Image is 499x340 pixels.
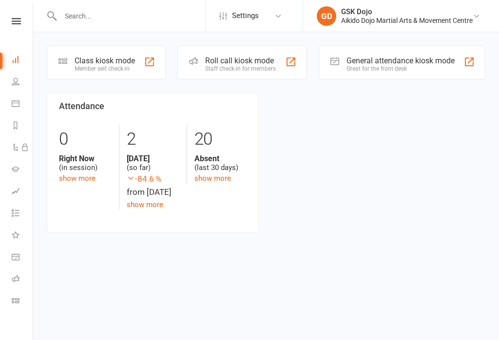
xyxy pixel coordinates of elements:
[205,56,276,65] div: Roll call kiosk mode
[59,101,247,111] h3: Attendance
[205,65,276,72] div: Staff check-in for members
[194,154,247,172] div: (last 30 days)
[194,154,247,163] strong: Absent
[12,225,34,247] a: What's New
[346,56,455,65] div: General attendance kiosk mode
[12,291,34,313] a: Class kiosk mode
[12,115,34,137] a: Reports
[346,65,455,72] div: Great for the front desk
[127,200,163,209] a: show more
[194,174,231,183] a: show more
[12,181,34,203] a: Assessments
[341,7,473,16] div: GSK Dojo
[127,154,179,172] div: (so far)
[75,65,135,72] div: Member self check-in
[127,172,179,199] div: from [DATE]
[127,172,179,186] span: -84.6 %
[194,125,247,154] div: 20
[12,247,34,269] a: General attendance kiosk mode
[58,9,205,23] input: Search...
[12,269,34,291] a: Roll call kiosk mode
[75,56,135,65] div: Class kiosk mode
[12,72,34,94] a: People
[12,50,34,72] a: Dashboard
[59,154,112,172] div: (in session)
[127,125,179,154] div: 2
[12,94,34,115] a: Calendar
[59,154,112,163] strong: Right Now
[341,16,473,25] div: Aikido Dojo Martial Arts & Movement Centre
[127,154,179,163] strong: [DATE]
[59,174,96,183] a: show more
[59,125,112,154] div: 0
[232,5,259,27] span: Settings
[317,6,336,26] div: GD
